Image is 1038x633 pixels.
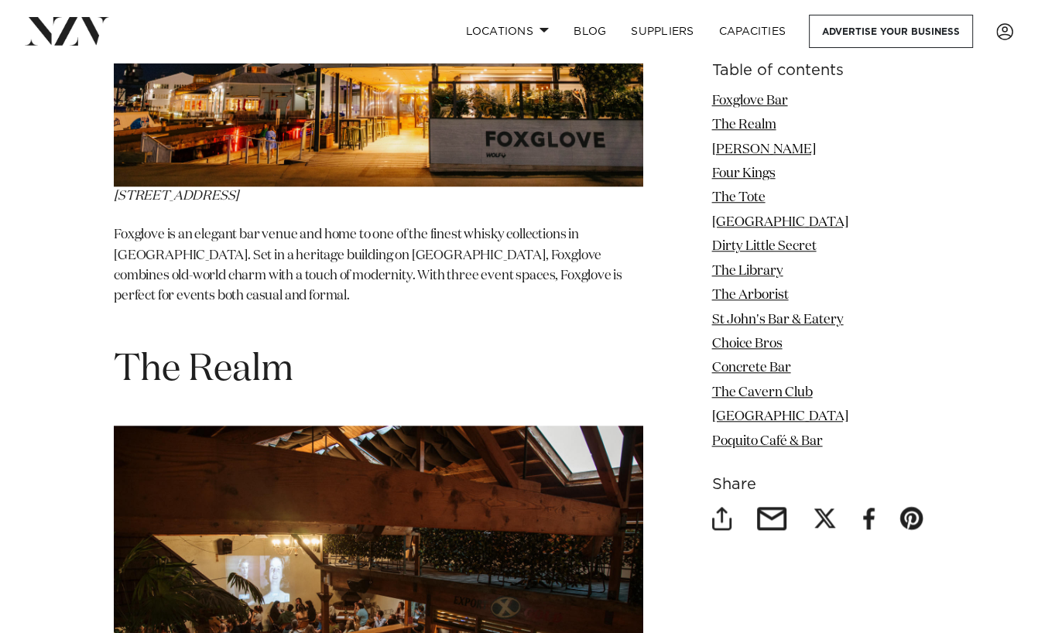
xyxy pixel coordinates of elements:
em: [STREET_ADDRESS] [114,190,238,203]
a: Advertise your business [809,15,973,48]
a: The Arborist [711,289,788,303]
a: Foxglove Bar [711,94,787,108]
a: Choice Bros [711,337,782,351]
a: The Tote [711,192,765,205]
h6: Table of contents [711,63,924,79]
a: Concrete Bar [711,362,790,375]
a: [GEOGRAPHIC_DATA] [711,411,848,424]
a: Poquito Café & Bar [711,435,822,448]
h1: The Realm [114,346,643,395]
a: SUPPLIERS [618,15,706,48]
a: The Library [711,265,783,278]
a: [GEOGRAPHIC_DATA] [711,216,848,229]
a: The Cavern Club [711,386,812,399]
img: nzv-logo.png [25,17,109,45]
a: BLOG [561,15,618,48]
a: Locations [453,15,561,48]
a: [PERSON_NAME] [711,143,815,156]
p: Foxglove is an elegant bar venue and home to one of the finest whisky collections in [GEOGRAPHIC_... [114,225,643,327]
a: Four Kings [711,167,775,180]
a: Dirty Little Secret [711,241,816,254]
a: Capacities [707,15,799,48]
a: St John's Bar & Eatery [711,313,843,327]
a: The Realm [711,118,776,132]
h6: Share [711,477,924,494]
